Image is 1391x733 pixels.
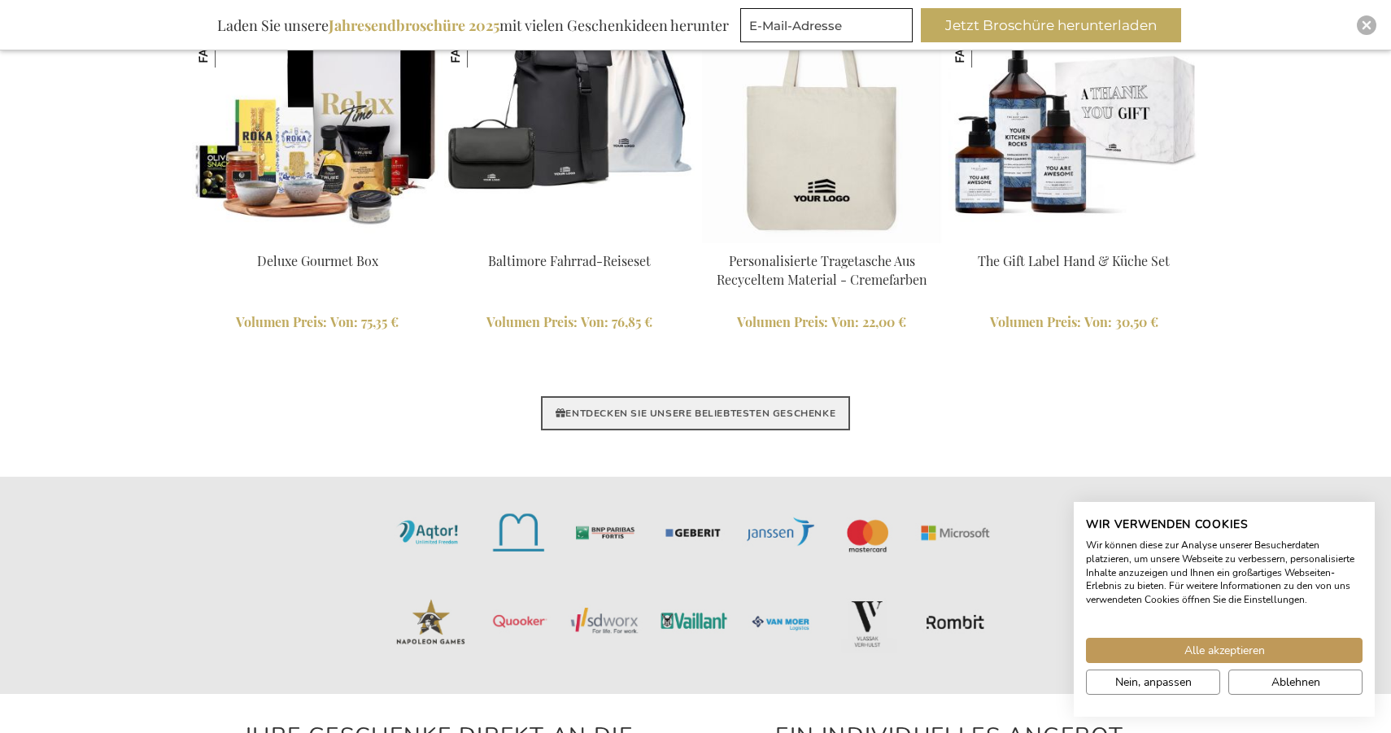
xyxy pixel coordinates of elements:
[488,252,651,269] a: Baltimore Fahrrad-Reiseset
[862,313,906,330] span: 22,00 €
[1271,674,1320,691] span: Ablehnen
[978,252,1170,269] a: The Gift Label Hand & Küche Set
[948,232,1199,247] a: The Gift Label Hand & Kitchen Set The Gift Label Hand & Küche Set
[740,8,918,47] form: marketing offers and promotions
[257,252,378,269] a: Deluxe Gourmet Box
[612,313,652,330] span: 76,85 €
[444,232,695,247] a: Baltimore Bike Travel Set Baltimore Fahrrad-Reiseset
[581,313,608,330] span: Von
[1362,20,1371,30] img: Close
[831,313,859,330] span: Von
[921,8,1181,42] button: Jetzt Broschüre herunterladen
[740,8,913,42] input: E-Mail-Adresse
[990,313,1081,330] span: Volumen Preis:
[486,313,578,330] span: Volumen Preis:
[1115,313,1158,330] span: 30,50 €
[192,313,443,332] a: Volumen Preis: Von 75,35 €
[330,313,358,330] span: Von
[948,313,1199,332] a: Volumen Preis: Von 30,50 €
[444,313,695,332] a: Volumen Preis: Von 76,85 €
[1228,670,1363,695] button: Alle verweigern cookies
[1084,313,1112,330] span: Von
[192,232,443,247] a: ARCA-20055 Deluxe Gourmet Box
[696,232,947,247] a: Personalised Recycled Tote Bag - Off White
[236,313,327,330] span: Volumen Preis:
[361,313,399,330] span: 75,35 €
[717,252,927,288] a: Personalisierte Tragetasche Aus Recyceltem Material - Cremefarben
[1115,674,1192,691] span: Nein, anpassen
[1086,539,1363,607] p: Wir können diese zur Analyse unserer Besucherdaten platzieren, um unsere Webseite zu verbessern, ...
[1086,638,1363,663] button: Akzeptieren Sie alle cookies
[1357,15,1376,35] div: Close
[1086,517,1363,532] h2: Wir verwenden Cookies
[329,15,499,35] b: Jahresendbroschüre 2025
[210,8,736,42] div: Laden Sie unsere mit vielen Geschenkideen herunter
[1086,670,1220,695] button: cookie Einstellungen anpassen
[1184,642,1265,659] span: Alle akzeptieren
[696,313,947,332] a: Volumen Preis: Von 22,00 €
[541,396,850,430] a: ENTDECKEN SIE UNSERE BELIEBTESTEN GESCHENKE
[737,313,828,330] span: Volumen Preis:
